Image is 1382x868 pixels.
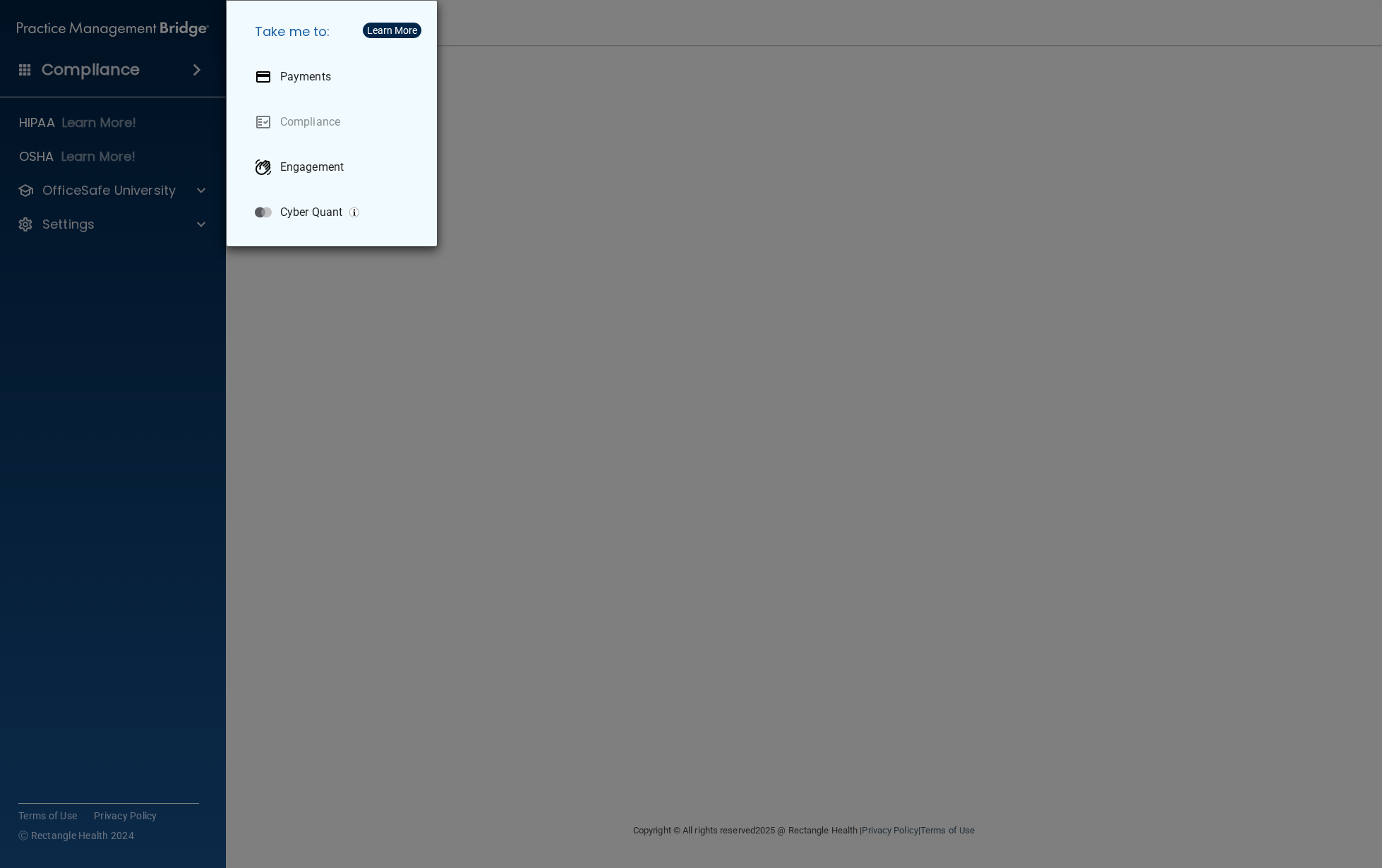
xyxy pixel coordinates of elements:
[244,57,426,97] a: Payments
[367,25,417,35] div: Learn More
[244,193,426,232] a: Cyber Quant
[244,12,426,52] h5: Take me to:
[280,160,344,174] p: Engagement
[363,23,421,38] button: Learn More
[244,102,426,142] a: Compliance
[244,147,426,187] a: Engagement
[280,70,331,84] p: Payments
[280,205,342,219] p: Cyber Quant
